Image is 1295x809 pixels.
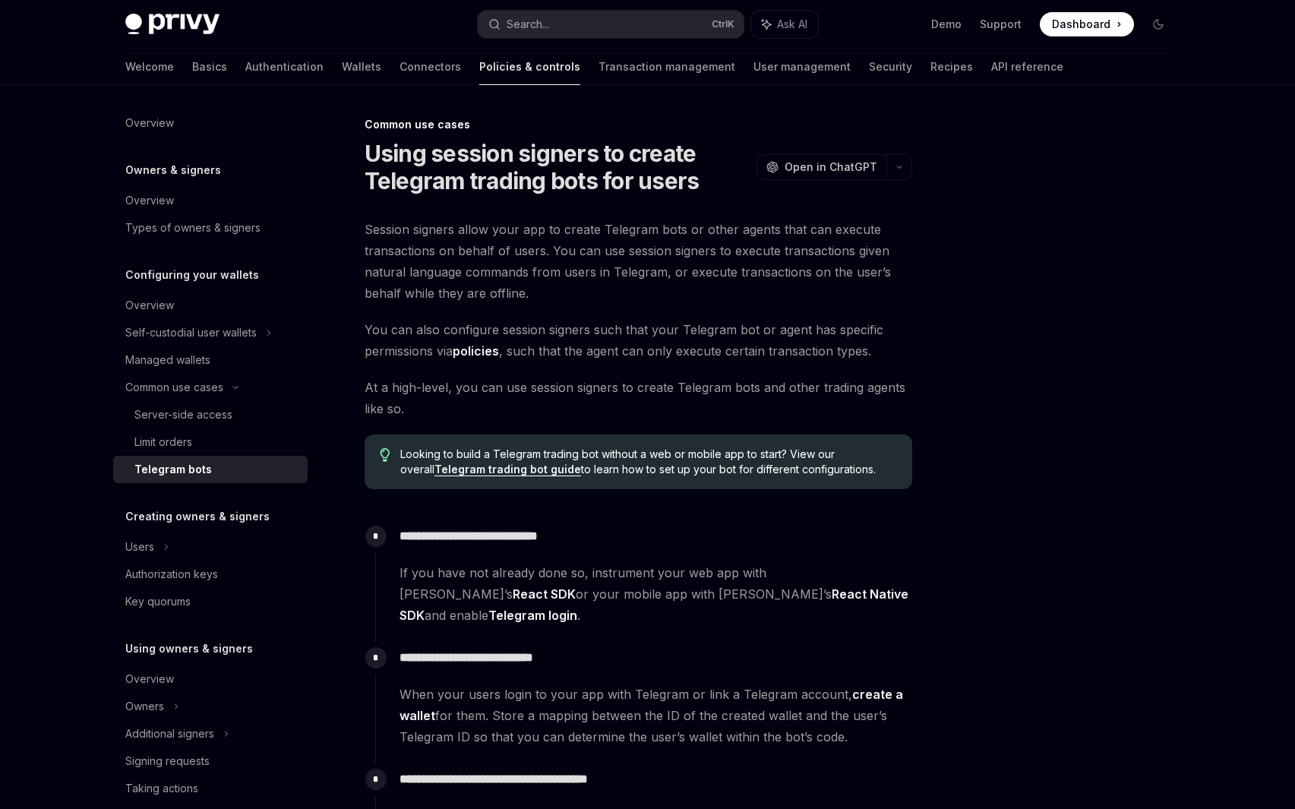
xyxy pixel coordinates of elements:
[125,161,221,179] h5: Owners & signers
[365,219,912,304] span: Session signers allow your app to create Telegram bots or other agents that can execute transacti...
[365,140,750,194] h1: Using session signers to create Telegram trading bots for users
[869,49,912,85] a: Security
[785,160,877,175] span: Open in ChatGPT
[113,456,308,483] a: Telegram bots
[751,11,818,38] button: Ask AI
[488,608,577,624] a: Telegram login
[513,586,576,602] a: React SDK
[125,593,191,611] div: Key quorums
[113,665,308,693] a: Overview
[125,640,253,658] h5: Using owners & signers
[599,49,735,85] a: Transaction management
[453,343,499,359] a: policies
[712,18,734,30] span: Ctrl K
[478,11,744,38] button: Search...CtrlK
[125,507,270,526] h5: Creating owners & signers
[125,565,218,583] div: Authorization keys
[756,154,886,180] button: Open in ChatGPT
[400,447,896,477] span: Looking to build a Telegram trading bot without a web or mobile app to start? View our overall to...
[113,588,308,615] a: Key quorums
[125,114,174,132] div: Overview
[991,49,1063,85] a: API reference
[479,49,580,85] a: Policies & controls
[192,49,227,85] a: Basics
[113,401,308,428] a: Server-side access
[753,49,851,85] a: User management
[113,187,308,214] a: Overview
[113,346,308,374] a: Managed wallets
[931,17,962,32] a: Demo
[365,117,912,132] div: Common use cases
[113,428,308,456] a: Limit orders
[365,319,912,362] span: You can also configure session signers such that your Telegram bot or agent has specific permissi...
[134,460,212,479] div: Telegram bots
[134,433,192,451] div: Limit orders
[125,296,174,314] div: Overview
[125,219,261,237] div: Types of owners & signers
[400,49,461,85] a: Connectors
[342,49,381,85] a: Wallets
[113,214,308,242] a: Types of owners & signers
[245,49,324,85] a: Authentication
[125,351,210,369] div: Managed wallets
[113,561,308,588] a: Authorization keys
[125,49,174,85] a: Welcome
[125,191,174,210] div: Overview
[134,406,232,424] div: Server-side access
[400,684,911,747] span: When your users login to your app with Telegram or link a Telegram account, for them. Store a map...
[125,324,257,342] div: Self-custodial user wallets
[930,49,973,85] a: Recipes
[365,377,912,419] span: At a high-level, you can use session signers to create Telegram bots and other trading agents lik...
[125,266,259,284] h5: Configuring your wallets
[113,292,308,319] a: Overview
[980,17,1022,32] a: Support
[125,538,154,556] div: Users
[434,463,581,476] a: Telegram trading bot guide
[125,752,210,770] div: Signing requests
[125,670,174,688] div: Overview
[380,448,390,462] svg: Tip
[777,17,807,32] span: Ask AI
[1052,17,1110,32] span: Dashboard
[1040,12,1134,36] a: Dashboard
[125,779,198,798] div: Taking actions
[125,725,214,743] div: Additional signers
[113,109,308,137] a: Overview
[125,697,164,716] div: Owners
[113,747,308,775] a: Signing requests
[1146,12,1170,36] button: Toggle dark mode
[113,775,308,802] a: Taking actions
[507,15,549,33] div: Search...
[400,562,911,626] span: If you have not already done so, instrument your web app with [PERSON_NAME]’s or your mobile app ...
[125,14,220,35] img: dark logo
[125,378,223,397] div: Common use cases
